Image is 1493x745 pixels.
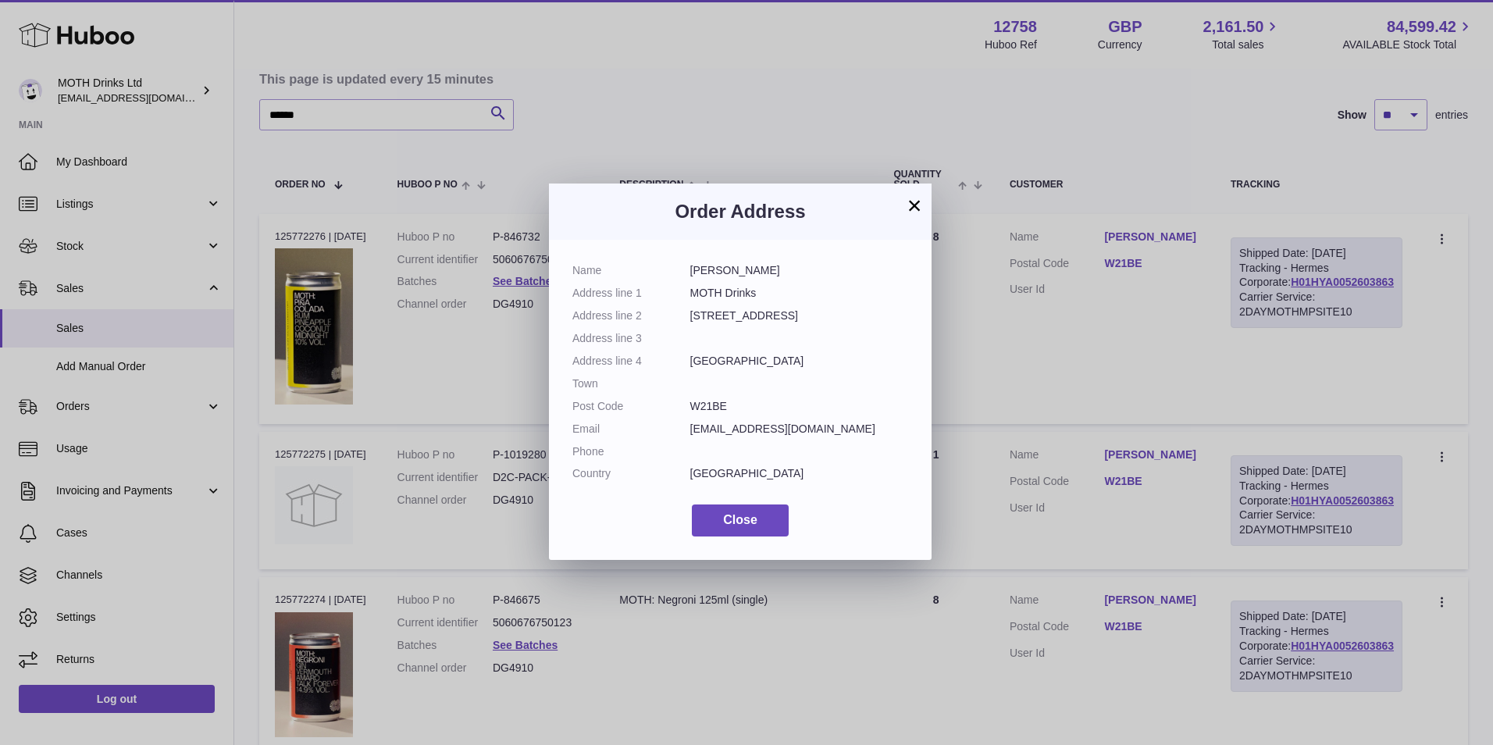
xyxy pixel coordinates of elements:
button: Close [692,504,789,536]
dt: Email [572,422,690,437]
dt: Address line 2 [572,308,690,323]
dt: Town [572,376,690,391]
dt: Post Code [572,399,690,414]
dt: Address line 4 [572,354,690,369]
dt: Country [572,466,690,481]
dd: MOTH Drinks [690,286,909,301]
dd: W21BE [690,399,909,414]
dd: [GEOGRAPHIC_DATA] [690,354,909,369]
dd: [EMAIL_ADDRESS][DOMAIN_NAME] [690,422,909,437]
dt: Phone [572,444,690,459]
dd: [PERSON_NAME] [690,263,909,278]
dd: [GEOGRAPHIC_DATA] [690,466,909,481]
span: Close [723,513,757,526]
dt: Name [572,263,690,278]
button: × [905,196,924,215]
dt: Address line 3 [572,331,690,346]
h3: Order Address [572,199,908,224]
dt: Address line 1 [572,286,690,301]
dd: [STREET_ADDRESS] [690,308,909,323]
